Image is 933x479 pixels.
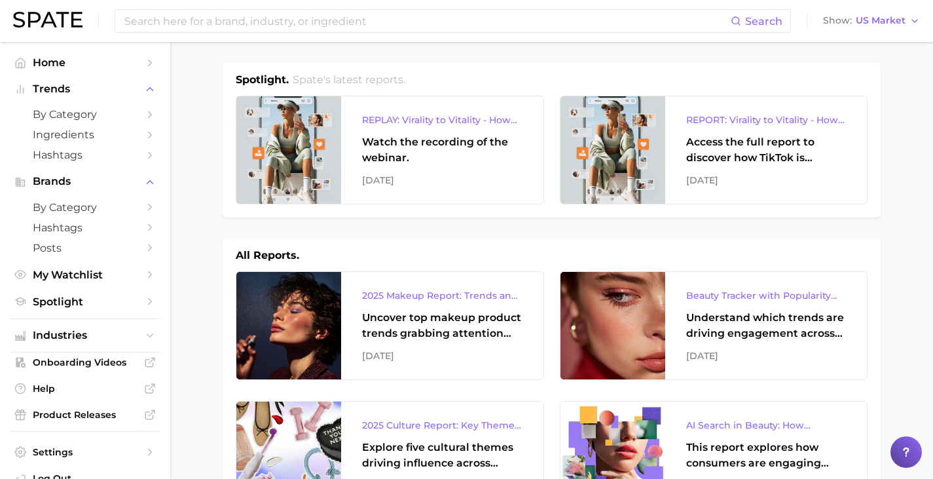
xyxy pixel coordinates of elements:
a: Onboarding Videos [10,353,160,372]
span: Brands [33,176,137,187]
div: [DATE] [686,172,847,188]
a: Home [10,52,160,73]
div: [DATE] [686,348,847,364]
h1: Spotlight. [236,72,289,88]
button: ShowUS Market [820,12,923,29]
span: Home [33,56,137,69]
div: Uncover top makeup product trends grabbing attention across eye, lip, and face makeup, and the br... [362,310,522,341]
h2: Spate's latest reports. [293,72,405,88]
span: Trends [33,83,137,95]
div: Watch the recording of the webinar. [362,134,522,166]
a: by Category [10,104,160,125]
span: US Market [856,17,906,24]
div: REPORT: Virality to Vitality - How TikTok is Driving Wellness Discovery [686,112,847,128]
div: Understand which trends are driving engagement across platforms in the skin, hair, makeup, and fr... [686,310,847,341]
span: by Category [33,108,137,121]
h1: All Reports. [236,248,299,263]
a: Ingredients [10,125,160,145]
span: by Category [33,201,137,214]
a: My Watchlist [10,265,160,285]
span: Search [745,15,782,28]
a: by Category [10,197,160,218]
div: 2025 Culture Report: Key Themes That Are Shaping Consumer Demand [362,417,522,433]
a: REPLAY: Virality to Vitality - How TikTok is Driving Wellness DiscoveryWatch the recording of the... [236,96,544,204]
img: SPATE [13,12,82,28]
input: Search here for a brand, industry, or ingredient [123,10,731,32]
a: Help [10,379,160,398]
span: Onboarding Videos [33,356,137,368]
a: Posts [10,238,160,258]
div: [DATE] [362,172,522,188]
a: REPORT: Virality to Vitality - How TikTok is Driving Wellness DiscoveryAccess the full report to ... [560,96,868,204]
div: [DATE] [362,348,522,364]
button: Brands [10,172,160,191]
span: Hashtags [33,221,137,234]
span: Hashtags [33,149,137,161]
button: Trends [10,79,160,99]
a: Product Releases [10,405,160,425]
div: This report explores how consumers are engaging with AI-powered search tools — and what it means ... [686,440,847,471]
span: Industries [33,330,137,341]
span: Settings [33,446,137,458]
span: Ingredients [33,128,137,141]
a: 2025 Makeup Report: Trends and Brands to WatchUncover top makeup product trends grabbing attentio... [236,271,544,380]
span: Spotlight [33,296,137,308]
a: Hashtags [10,145,160,165]
button: Industries [10,326,160,345]
div: Beauty Tracker with Popularity Index [686,288,847,303]
span: My Watchlist [33,269,137,281]
a: Beauty Tracker with Popularity IndexUnderstand which trends are driving engagement across platfor... [560,271,868,380]
div: Explore five cultural themes driving influence across beauty, food, and pop culture. [362,440,522,471]
span: Help [33,383,137,394]
div: REPLAY: Virality to Vitality - How TikTok is Driving Wellness Discovery [362,112,522,128]
div: Access the full report to discover how TikTok is reshaping the wellness landscape, from product d... [686,134,847,166]
div: AI Search in Beauty: How Consumers Are Using ChatGPT vs. Google Search [686,417,847,433]
a: Hashtags [10,218,160,238]
span: Product Releases [33,409,137,421]
a: Settings [10,442,160,462]
span: Posts [33,242,137,254]
span: Show [823,17,852,24]
div: 2025 Makeup Report: Trends and Brands to Watch [362,288,522,303]
a: Spotlight [10,292,160,312]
